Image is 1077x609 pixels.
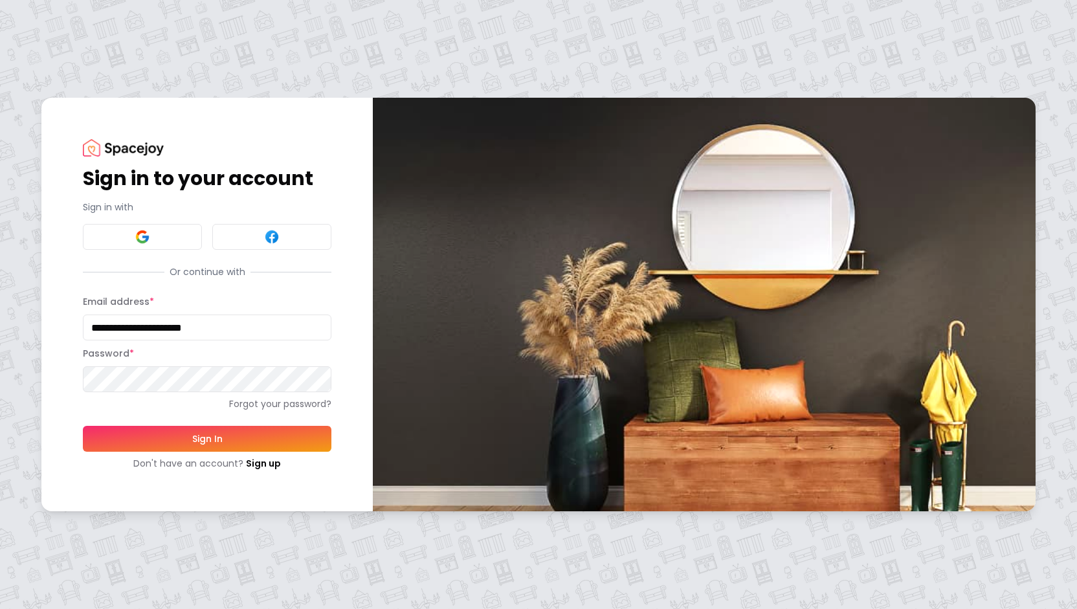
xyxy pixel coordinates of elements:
[135,229,150,245] img: Google signin
[83,397,331,410] a: Forgot your password?
[83,167,331,190] h1: Sign in to your account
[246,457,281,470] a: Sign up
[83,201,331,214] p: Sign in with
[373,98,1036,511] img: banner
[83,347,134,360] label: Password
[164,265,250,278] span: Or continue with
[264,229,280,245] img: Facebook signin
[83,139,164,157] img: Spacejoy Logo
[83,295,154,308] label: Email address
[83,426,331,452] button: Sign In
[83,457,331,470] div: Don't have an account?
